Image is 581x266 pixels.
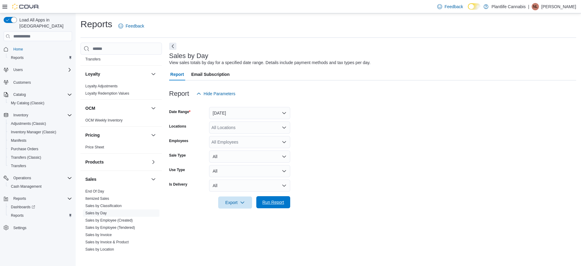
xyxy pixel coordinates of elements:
div: OCM [80,117,162,126]
button: OCM [150,105,157,112]
span: Reports [13,196,26,201]
label: Sale Type [169,153,186,158]
span: Load All Apps in [GEOGRAPHIC_DATA] [17,17,72,29]
button: Inventory [1,111,74,119]
div: View sales totals by day for a specified date range. Details include payment methods and tax type... [169,60,371,66]
a: Feedback [116,20,146,32]
span: Sales by Day [85,211,107,216]
span: Sales by Employee (Created) [85,218,133,223]
button: Inventory [11,112,31,119]
button: Catalog [11,91,28,98]
a: Transfers [8,162,28,170]
h3: Products [85,159,104,165]
button: Sales [150,176,157,183]
span: Sales by Employee (Tendered) [85,225,135,230]
p: Plantlife Cannabis [491,3,526,10]
button: OCM [85,105,149,111]
button: Users [1,66,74,74]
span: Itemized Sales [85,196,109,201]
span: Dashboards [8,203,72,211]
h3: Report [169,90,189,97]
a: Manifests [8,137,29,144]
span: Sales by Classification [85,203,122,208]
p: [PERSON_NAME] [541,3,576,10]
span: Inventory Manager (Classic) [11,130,56,135]
button: Cash Management [6,182,74,191]
span: Export [222,196,248,209]
span: Settings [11,224,72,232]
button: Open list of options [282,140,287,144]
a: Reports [8,54,26,61]
span: NL [533,3,537,10]
a: Sales by Classification [85,204,122,208]
button: Sales [85,176,149,182]
span: Feedback [445,4,463,10]
label: Locations [169,124,186,129]
a: My Catalog (Classic) [8,99,47,107]
button: Run Report [256,196,290,208]
a: Feedback [435,1,465,13]
div: Pricing [80,144,162,153]
a: OCM Weekly Inventory [85,118,123,122]
input: Dark Mode [468,3,481,10]
span: Customers [13,80,31,85]
span: Purchase Orders [8,145,72,153]
a: Sales by Invoice & Product [85,240,129,244]
span: Home [11,45,72,53]
span: Inventory [13,113,28,118]
span: Transfers (Classic) [11,155,41,160]
span: Reports [8,54,72,61]
a: Home [11,46,25,53]
div: Natalie Lockhart [532,3,539,10]
a: Sales by Employee (Created) [85,218,133,222]
a: Dashboards [6,203,74,211]
span: Report [170,68,184,80]
button: [DATE] [209,107,290,119]
button: Purchase Orders [6,145,74,153]
button: Operations [11,174,34,182]
label: Is Delivery [169,182,187,187]
span: Dashboards [11,205,35,209]
span: Users [13,67,23,72]
span: Feedback [126,23,144,29]
span: Loyalty Adjustments [85,84,118,89]
h3: Loyalty [85,71,100,77]
button: Adjustments (Classic) [6,119,74,128]
button: Hide Parameters [194,88,238,100]
button: Loyalty [85,71,149,77]
span: End Of Day [85,189,104,194]
a: Purchase Orders [8,145,41,153]
button: Export [218,196,252,209]
a: Loyalty Redemption Values [85,91,129,96]
h1: Reports [80,18,112,30]
span: Reports [8,212,72,219]
span: Cash Management [11,184,41,189]
span: Transfers [11,164,26,168]
span: Adjustments (Classic) [8,120,72,127]
label: Use Type [169,167,185,172]
span: Reports [11,195,72,202]
span: Catalog [11,91,72,98]
span: Reports [11,55,24,60]
button: Reports [6,211,74,220]
a: Transfers [85,57,100,61]
a: Loyalty Adjustments [85,84,118,88]
button: Reports [11,195,28,202]
span: Sales by Invoice [85,232,112,237]
span: Email Subscription [191,68,230,80]
span: Sales by Location [85,247,114,252]
span: Catalog [13,92,26,97]
span: Settings [13,225,26,230]
span: Operations [13,176,31,180]
span: Reports [11,213,24,218]
span: Inventory Manager (Classic) [8,128,72,136]
button: Products [150,158,157,166]
button: Reports [1,194,74,203]
button: Open list of options [282,125,287,130]
span: Inventory [11,112,72,119]
a: Customers [11,79,33,86]
button: Home [1,45,74,54]
button: Customers [1,78,74,86]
